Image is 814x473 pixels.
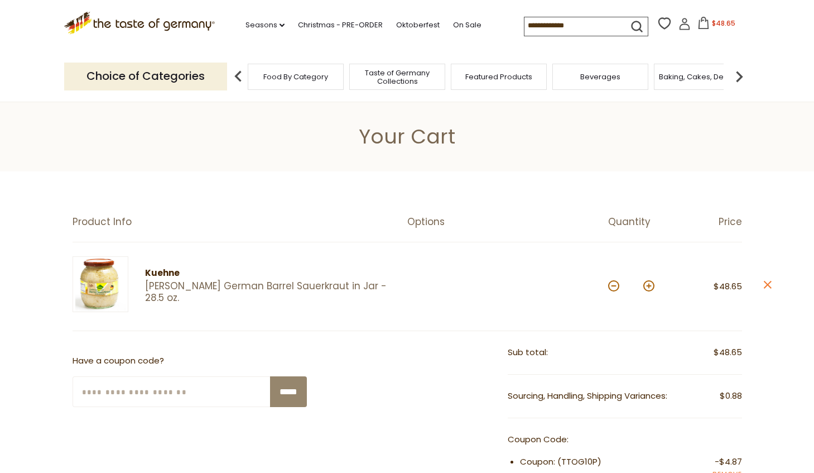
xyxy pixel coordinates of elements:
a: Featured Products [465,73,532,81]
div: Options [407,216,608,228]
span: $48.65 [714,346,742,360]
a: [PERSON_NAME] German Barrel Sauerkraut in Jar - 28.5 oz. [145,280,388,304]
img: Kuehne German Barrel Sauerkraut in Jar [73,256,128,312]
img: previous arrow [227,65,249,88]
p: Have a coupon code? [73,354,307,368]
div: Kuehne [145,266,388,280]
a: Food By Category [263,73,328,81]
div: Quantity [608,216,675,228]
div: Price [675,216,742,228]
span: $48.65 [712,18,735,28]
li: Coupon: (TTOG10P) [520,455,742,469]
img: next arrow [728,65,750,88]
p: Choice of Categories [64,63,227,90]
span: Coupon Code: [508,433,569,445]
a: Oktoberfest [396,19,440,31]
span: $48.65 [714,280,742,292]
span: Sub total: [508,346,548,358]
a: Beverages [580,73,620,81]
span: -$4.87 [715,455,742,469]
div: Product Info [73,216,407,228]
span: $0.88 [720,389,742,403]
a: On Sale [453,19,481,31]
span: Sourcing, Handling, Shipping Variances: [508,390,667,402]
a: Christmas - PRE-ORDER [298,19,383,31]
a: Seasons [245,19,285,31]
h1: Your Cart [35,124,779,149]
a: Baking, Cakes, Desserts [659,73,745,81]
a: Taste of Germany Collections [353,69,442,85]
button: $48.65 [693,17,740,34]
